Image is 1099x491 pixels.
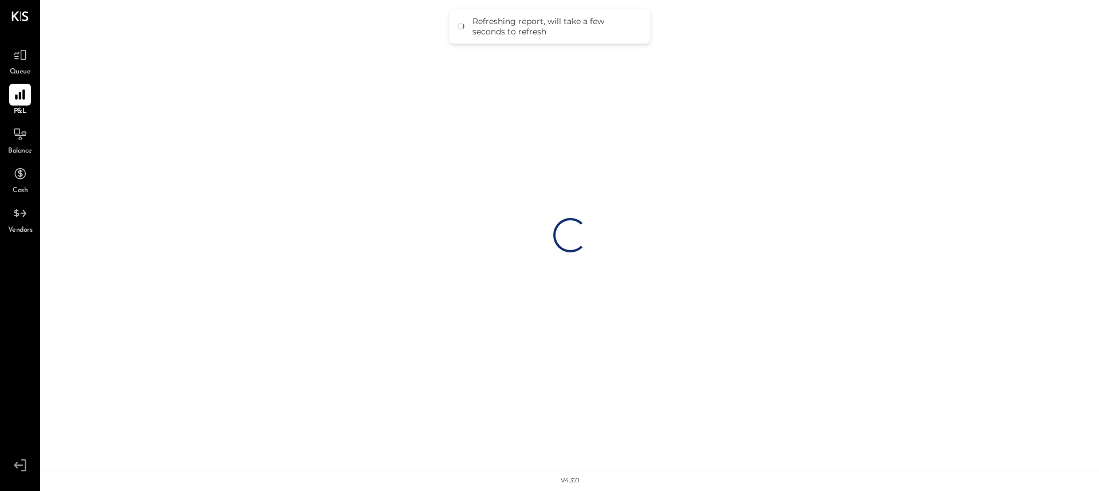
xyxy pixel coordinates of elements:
[561,476,580,485] div: v 4.37.1
[1,123,40,157] a: Balance
[1,44,40,77] a: Queue
[472,16,639,37] div: Refreshing report, will take a few seconds to refresh
[1,84,40,117] a: P&L
[14,107,27,117] span: P&L
[1,163,40,196] a: Cash
[8,146,32,157] span: Balance
[1,202,40,236] a: Vendors
[10,67,31,77] span: Queue
[13,186,28,196] span: Cash
[8,225,33,236] span: Vendors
